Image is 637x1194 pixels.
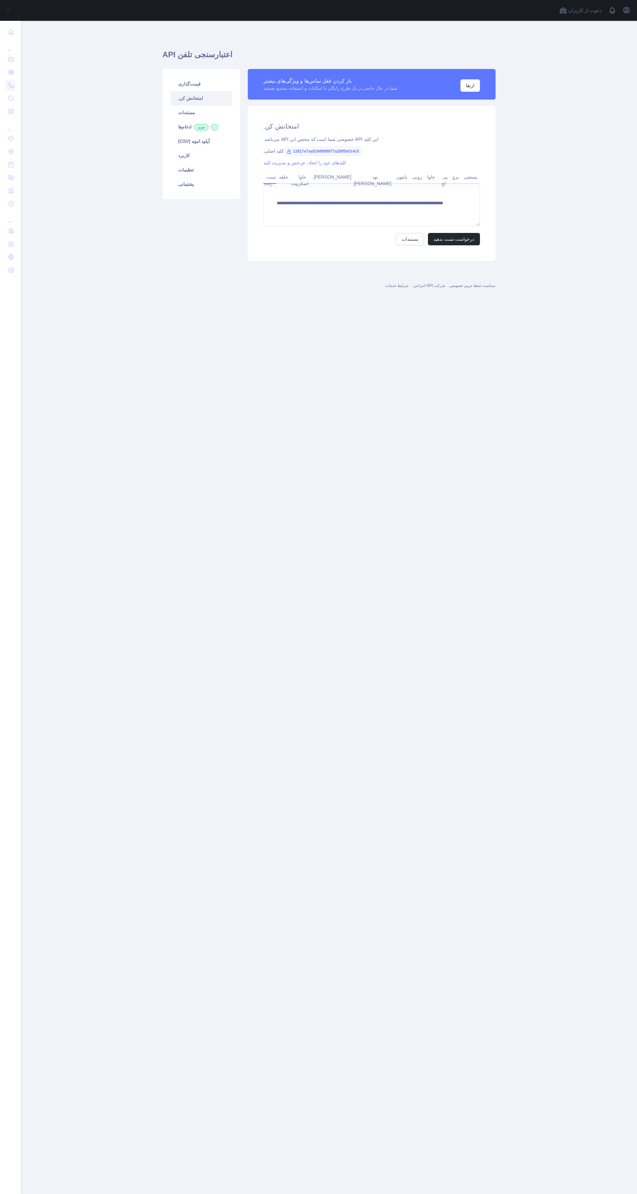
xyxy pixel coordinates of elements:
[314,174,351,180] font: [PERSON_NAME]
[170,77,232,91] a: قیمت‌گذاری
[170,134,232,148] a: آپلود انبوه (CSV)
[178,167,194,172] font: تنظیمات
[263,86,398,91] font: شما در حال حاضر در یک طرح رایگان با امکانات و استفاده محدود هستید
[412,174,422,180] font: روبی
[170,177,232,191] a: پشتیبانی
[170,148,232,163] a: کاربرد
[170,105,232,120] a: مستندات
[558,5,603,16] button: دعوت از کاربران
[263,137,379,142] font: این کلید API خصوصی شما است که مختص این API می‌باشد.
[428,233,480,245] button: درخواست تست بدهید
[293,149,359,154] font: 12617e7aa5184f9f8977a28ff5e514c5
[178,182,194,187] font: پشتیبانی
[464,174,477,180] font: پستچی
[449,283,495,288] a: سیاست حفظ حریم خصوصی
[291,174,309,186] font: جاوا اسکریپت
[170,91,232,105] a: امتحانش کن.
[178,81,201,87] font: قیمت‌گذاری
[263,123,299,130] font: امتحانش کن.
[279,174,288,180] font: حلقه
[263,160,346,165] a: کلیدهای خود را ایجاد، چرخش و مدیریت کنید
[8,127,11,131] font: ...
[412,283,445,288] a: شرکت API انتزاعی.
[178,96,203,101] font: امتحانش کن.
[8,219,11,224] font: ...
[170,163,232,177] a: تنظیمات
[440,174,448,193] font: پی اچ پی
[170,120,232,134] a: ادغام‌هاجدید
[453,174,459,180] font: برو
[163,50,232,59] font: API اعتبارسنجی تلفن
[263,148,284,154] font: کلید اصلی:
[466,83,474,88] font: ارتقا
[396,233,424,245] a: مستندات
[460,79,480,92] button: ارتقا
[8,47,11,52] font: ...
[263,78,352,84] font: باز کردن قفل تماس‌ها و ویژگی‌های بیشتر
[568,7,602,13] font: دعوت از کاربران
[396,174,407,180] font: پایتون
[264,174,276,186] font: تست زنده
[433,237,474,242] font: درخواست تست بدهید
[385,283,408,288] a: شرایط خدمات
[178,110,195,115] font: مستندات
[427,174,435,180] font: جاوا
[178,139,210,144] font: آپلود انبوه (CSV)
[198,125,205,129] font: جدید
[178,124,192,129] font: ادغام‌ها
[354,174,391,186] font: نود [PERSON_NAME]
[402,237,418,242] font: مستندات
[178,153,190,158] font: کاربرد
